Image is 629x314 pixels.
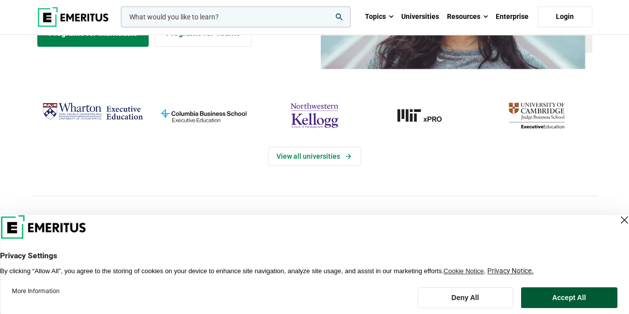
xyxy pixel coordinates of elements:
[153,99,254,132] img: columbia-business-school
[375,99,476,132] a: MIT-xPRO
[486,99,587,132] img: cambridge-judge-business-school
[121,6,351,27] input: woocommerce-product-search-field-0
[538,6,592,27] a: Login
[264,99,365,132] img: northwestern-kellogg
[42,99,143,124] img: Wharton Executive Education
[268,147,361,166] a: View Universities
[375,99,476,132] img: MIT xPRO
